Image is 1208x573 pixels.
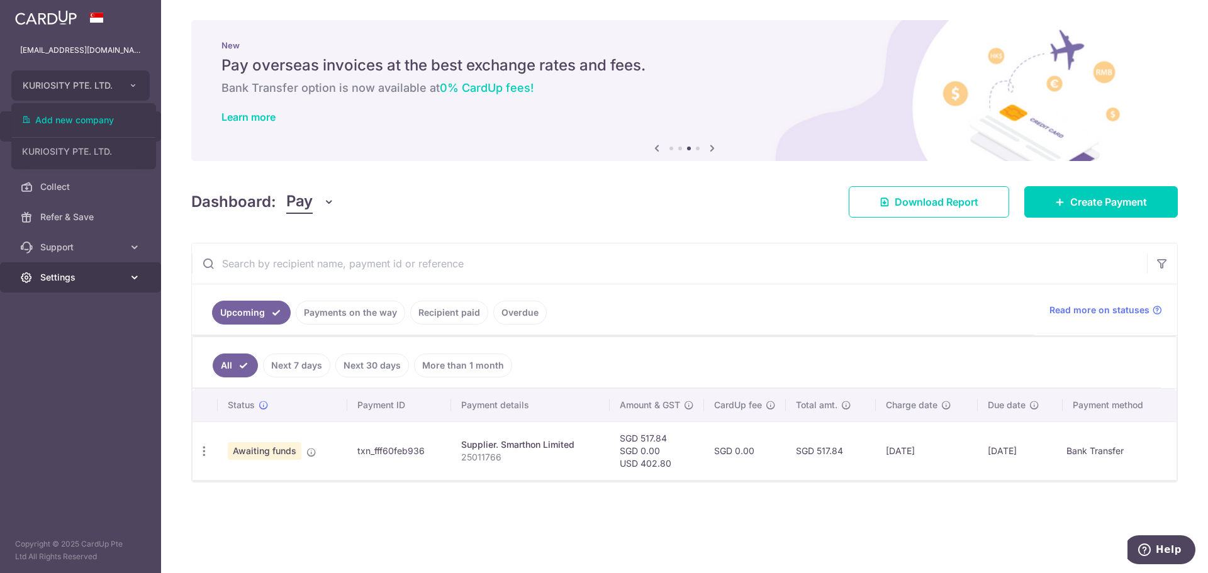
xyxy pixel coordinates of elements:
p: New [221,40,1148,50]
a: All [213,353,258,377]
th: Payment ID [347,389,451,421]
span: Charge date [886,399,937,411]
h6: Bank Transfer option is now available at [221,81,1148,96]
h4: Dashboard: [191,191,276,213]
a: KURIOSITY PTE. LTD. [12,140,155,163]
span: Create Payment [1070,194,1147,209]
span: Awaiting funds [228,442,301,460]
a: Overdue [493,301,547,325]
p: 25011766 [461,451,600,464]
a: Create Payment [1024,186,1178,218]
span: Total amt. [796,399,837,411]
a: Read more on statuses [1049,304,1162,316]
img: International Invoice Banner [191,20,1178,161]
span: Read more on statuses [1049,304,1149,316]
div: Supplier. Smarthon Limited [461,438,600,451]
a: Add new company [12,109,155,131]
td: [DATE] [978,421,1063,480]
span: Collect [40,181,123,193]
a: Next 30 days [335,353,409,377]
button: KURIOSITY PTE. LTD. [11,70,150,101]
a: Next 7 days [263,353,330,377]
span: 0% CardUp fees! [440,81,534,94]
span: Support [40,241,123,253]
span: CardUp fee [714,399,762,411]
span: KURIOSITY PTE. LTD. [23,79,116,92]
a: Learn more [221,111,276,123]
td: [DATE] [876,421,978,480]
p: [EMAIL_ADDRESS][DOMAIN_NAME] [20,44,141,57]
span: Due date [988,399,1026,411]
span: translation missing: en.dashboard.dashboard_payments_table.bank_transfer [1066,446,1124,457]
th: Payment details [451,389,610,421]
a: Recipient paid [410,301,488,325]
td: SGD 517.84 SGD 0.00 USD 402.80 [610,421,704,480]
iframe: Opens a widget where you can find more information [1127,535,1195,567]
span: Refer & Save [40,211,123,223]
input: Search by recipient name, payment id or reference [192,243,1147,284]
td: SGD 0.00 [704,421,786,480]
td: txn_fff60feb936 [347,421,451,480]
span: Settings [40,271,123,284]
span: Status [228,399,255,411]
img: CardUp [15,10,77,25]
a: Download Report [849,186,1009,218]
th: Payment method [1063,389,1177,421]
a: Upcoming [212,301,291,325]
span: Amount & GST [620,399,680,411]
a: More than 1 month [414,353,512,377]
span: Download Report [895,194,978,209]
span: Pay [286,190,313,214]
a: Payments on the way [296,301,405,325]
ul: KURIOSITY PTE. LTD. [11,103,156,169]
td: SGD 517.84 [786,421,876,480]
button: Pay [286,190,335,214]
h5: Pay overseas invoices at the best exchange rates and fees. [221,55,1148,75]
